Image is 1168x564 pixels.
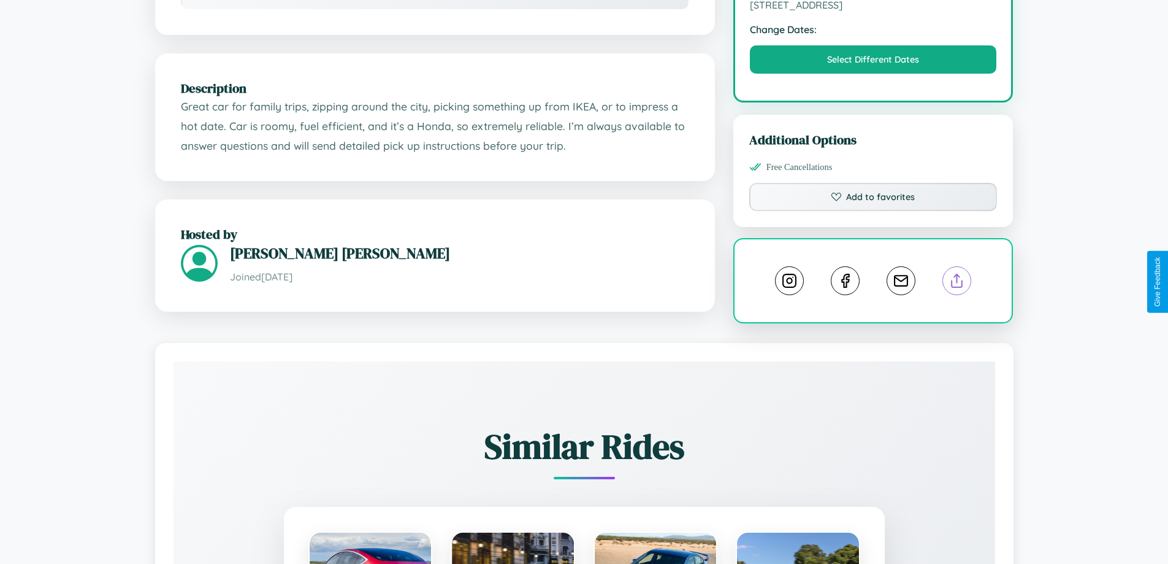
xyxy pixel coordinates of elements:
[750,23,997,36] strong: Change Dates:
[230,243,689,263] h3: [PERSON_NAME] [PERSON_NAME]
[750,45,997,74] button: Select Different Dates
[1153,257,1162,307] div: Give Feedback
[216,423,952,470] h2: Similar Rides
[181,97,689,155] p: Great car for family trips, zipping around the city, picking something up from IKEA, or to impres...
[181,225,689,243] h2: Hosted by
[749,131,998,149] h3: Additional Options
[181,79,689,97] h2: Description
[749,183,998,211] button: Add to favorites
[230,268,689,286] p: Joined [DATE]
[766,162,833,172] span: Free Cancellations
